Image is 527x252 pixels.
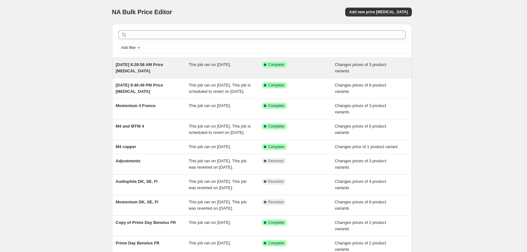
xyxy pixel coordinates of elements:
[189,200,246,211] span: This job ran on [DATE]. This job was reverted on [DATE].
[335,124,386,135] span: Changes prices of 6 product variants
[189,179,246,190] span: This job ran on [DATE]. This job was reverted on [DATE].
[189,83,251,94] span: This job ran on [DATE]. This job is scheduled to revert on [DATE].
[335,241,386,252] span: Changes prices of 2 product variants
[268,179,284,184] span: Reverted
[335,159,386,170] span: Changes prices of 3 product variants
[116,144,136,149] span: M4 copper
[268,124,284,129] span: Complete
[116,200,158,204] span: Momentum DK, SE, FI
[116,179,158,184] span: Audiophile DK, SE, FI
[345,8,412,16] button: Add new price [MEDICAL_DATA]
[116,103,156,108] span: Momentum 4 France
[112,9,172,15] span: NA Bulk Price Editor
[268,220,284,225] span: Complete
[116,241,160,245] span: Prime Day Benelux FR
[189,241,231,245] span: This job ran on [DATE].
[335,200,386,211] span: Changes prices of 8 product variants
[189,159,246,170] span: This job ran on [DATE]. This job was reverted on [DATE].
[268,159,284,164] span: Reverted
[116,124,144,129] span: M4 and MTW 4
[268,62,284,67] span: Complete
[268,144,284,149] span: Complete
[189,62,231,67] span: This job ran on [DATE].
[118,44,144,51] button: Add filter
[335,220,386,231] span: Changes prices of 2 product variants
[349,9,408,15] span: Add new price [MEDICAL_DATA]
[335,144,398,149] span: Changes price of 1 product variant
[268,83,284,88] span: Complete
[268,103,284,108] span: Complete
[335,83,386,94] span: Changes prices of 6 product variants
[335,179,386,190] span: Changes prices of 4 product variants
[268,241,284,246] span: Complete
[116,62,163,73] span: [DATE] 8:29:58 AM Price [MEDICAL_DATA]
[335,103,386,114] span: Changes prices of 3 product variants
[189,103,231,108] span: This job ran on [DATE].
[116,220,176,225] span: Copy of Prime Day Benelux FR
[121,45,136,50] span: Add filter
[189,144,231,149] span: This job ran on [DATE].
[189,124,251,135] span: This job ran on [DATE]. This job is scheduled to revert on [DATE].
[268,200,284,205] span: Reverted
[335,62,386,73] span: Changes prices of 3 product variants
[189,220,231,225] span: This job ran on [DATE].
[116,83,163,94] span: [DATE] 9:46:49 PM Price [MEDICAL_DATA]
[116,159,141,163] span: Adjustments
